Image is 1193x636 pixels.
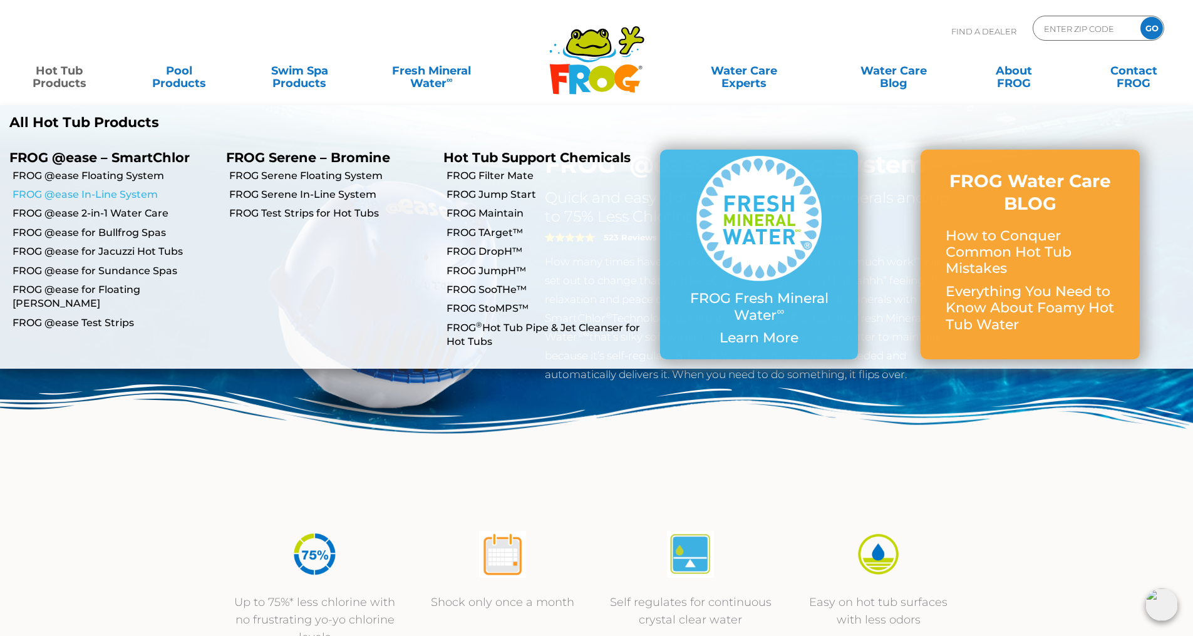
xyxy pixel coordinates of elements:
a: FROG @ease for Bullfrog Spas [13,226,217,240]
img: openIcon [1145,588,1178,621]
a: FROG Serene Floating System [229,169,433,183]
p: Learn More [685,330,833,346]
a: FROG @ease 2-in-1 Water Care [13,207,217,220]
input: Zip Code Form [1043,19,1127,38]
a: FROG®Hot Tub Pipe & Jet Cleanser for Hot Tubs [447,321,651,349]
img: atease-icon-self-regulates [667,531,714,578]
p: FROG @ease – SmartChlor [9,150,207,165]
a: FROG @ease In-Line System [13,188,217,202]
a: FROG @ease Floating System [13,169,217,183]
a: FROG Water Care BLOG How to Conquer Common Hot Tub Mistakes Everything You Need to Know About Foa... [946,170,1115,339]
a: FROG Serene In-Line System [229,188,433,202]
a: FROG Jump Start [447,188,651,202]
a: FROG TArget™ [447,226,651,240]
sup: ® [476,320,482,329]
sup: ∞ [777,305,784,317]
input: GO [1140,17,1163,39]
a: FROG Fresh Mineral Water∞ Learn More [685,156,833,352]
a: FROG DropH™ [447,245,651,259]
a: ContactFROG [1087,58,1180,83]
p: Easy on hot tub surfaces with less odors [797,593,960,628]
p: Everything You Need to Know About Foamy Hot Tub Water [946,284,1115,333]
a: Water CareExperts [668,58,820,83]
a: FROG Maintain [447,207,651,220]
sup: ∞ [447,74,453,85]
p: How to Conquer Common Hot Tub Mistakes [946,228,1115,277]
a: All Hot Tub Products [9,115,587,131]
p: FROG Serene – Bromine [226,150,424,165]
a: AboutFROG [967,58,1060,83]
p: FROG Fresh Mineral Water [685,290,833,324]
a: FROG @ease for Floating [PERSON_NAME] [13,283,217,311]
a: Water CareBlog [847,58,940,83]
a: FROG Test Strips for Hot Tubs [229,207,433,220]
p: Shock only once a month [421,593,584,611]
a: FROG StoMPS™ [447,302,651,315]
a: FROG @ease for Sundance Spas [13,264,217,278]
img: icon-atease-75percent-less [291,531,338,578]
img: icon-atease-easy-on [855,531,902,578]
a: Hot Tub Support Chemicals [443,150,631,165]
h3: FROG Water Care BLOG [946,170,1115,215]
a: FROG Filter Mate [447,169,651,183]
a: PoolProducts [133,58,226,83]
p: Self regulates for continuous crystal clear water [609,593,772,628]
a: FROG @ease for Jacuzzi Hot Tubs [13,245,217,259]
a: FROG @ease Test Strips [13,316,217,330]
a: Swim SpaProducts [253,58,346,83]
a: FROG SooTHe™ [447,283,651,297]
a: Fresh MineralWater∞ [373,58,490,83]
img: atease-icon-shock-once [479,531,526,578]
p: Find A Dealer [951,16,1016,47]
a: Hot TubProducts [13,58,106,83]
a: FROG JumpH™ [447,264,651,278]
